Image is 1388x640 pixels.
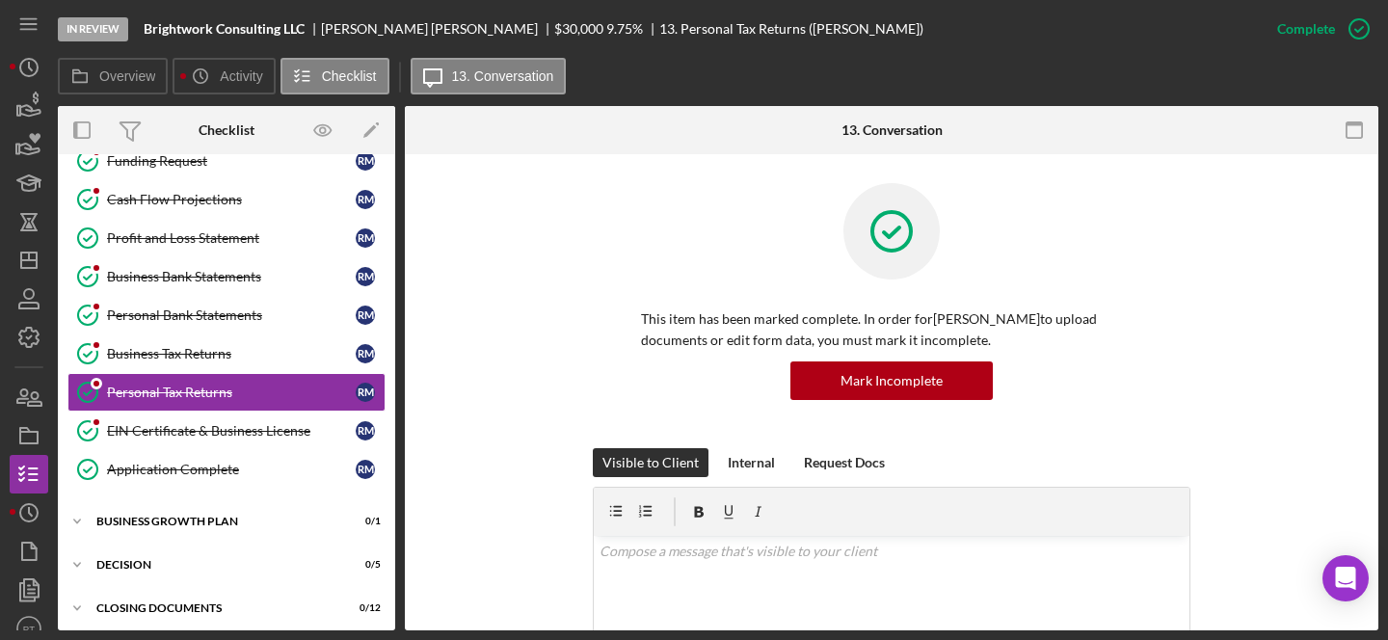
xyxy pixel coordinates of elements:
div: Open Intercom Messenger [1322,555,1369,601]
div: In Review [58,17,128,41]
button: Complete [1258,10,1378,48]
div: Mark Incomplete [841,361,943,400]
div: Request Docs [804,448,885,477]
div: 0 / 1 [346,516,381,527]
div: EIN Certificate & Business License [107,423,356,439]
div: Internal [728,448,775,477]
button: 13. Conversation [411,58,567,94]
div: Application Complete [107,462,356,477]
div: R M [356,383,375,402]
a: Personal Tax ReturnsRM [67,373,386,412]
a: Funding RequestRM [67,142,386,180]
div: R M [356,228,375,248]
div: Business Tax Returns [107,346,356,361]
button: Internal [718,448,785,477]
div: R M [356,306,375,325]
button: Overview [58,58,168,94]
div: CLOSING DOCUMENTS [96,602,333,614]
label: 13. Conversation [452,68,554,84]
button: Request Docs [794,448,894,477]
div: Personal Bank Statements [107,307,356,323]
b: Brightwork Consulting LLC [144,21,305,37]
div: 9.75 % [606,21,643,37]
div: Personal Tax Returns [107,385,356,400]
a: Business Bank StatementsRM [67,257,386,296]
a: Cash Flow ProjectionsRM [67,180,386,219]
div: R M [356,421,375,440]
a: Application CompleteRM [67,450,386,489]
span: $30,000 [554,20,603,37]
p: This item has been marked complete. In order for [PERSON_NAME] to upload documents or edit form d... [641,308,1142,352]
div: Profit and Loss Statement [107,230,356,246]
div: Funding Request [107,153,356,169]
div: R M [356,344,375,363]
div: 0 / 5 [346,559,381,571]
a: EIN Certificate & Business LicenseRM [67,412,386,450]
div: 13. Personal Tax Returns ([PERSON_NAME]) [659,21,923,37]
text: PT [23,624,35,634]
button: Checklist [280,58,389,94]
button: Visible to Client [593,448,708,477]
div: Business Growth Plan [96,516,333,527]
div: Visible to Client [602,448,699,477]
div: Cash Flow Projections [107,192,356,207]
div: Decision [96,559,333,571]
label: Overview [99,68,155,84]
div: 13. Conversation [841,122,943,138]
div: R M [356,267,375,286]
a: Business Tax ReturnsRM [67,334,386,373]
div: 0 / 12 [346,602,381,614]
div: R M [356,460,375,479]
button: Mark Incomplete [790,361,993,400]
button: Activity [173,58,275,94]
div: R M [356,151,375,171]
label: Checklist [322,68,377,84]
div: Business Bank Statements [107,269,356,284]
a: Profit and Loss StatementRM [67,219,386,257]
a: Personal Bank StatementsRM [67,296,386,334]
div: Checklist [199,122,254,138]
label: Activity [220,68,262,84]
div: Complete [1277,10,1335,48]
div: R M [356,190,375,209]
div: [PERSON_NAME] [PERSON_NAME] [321,21,554,37]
